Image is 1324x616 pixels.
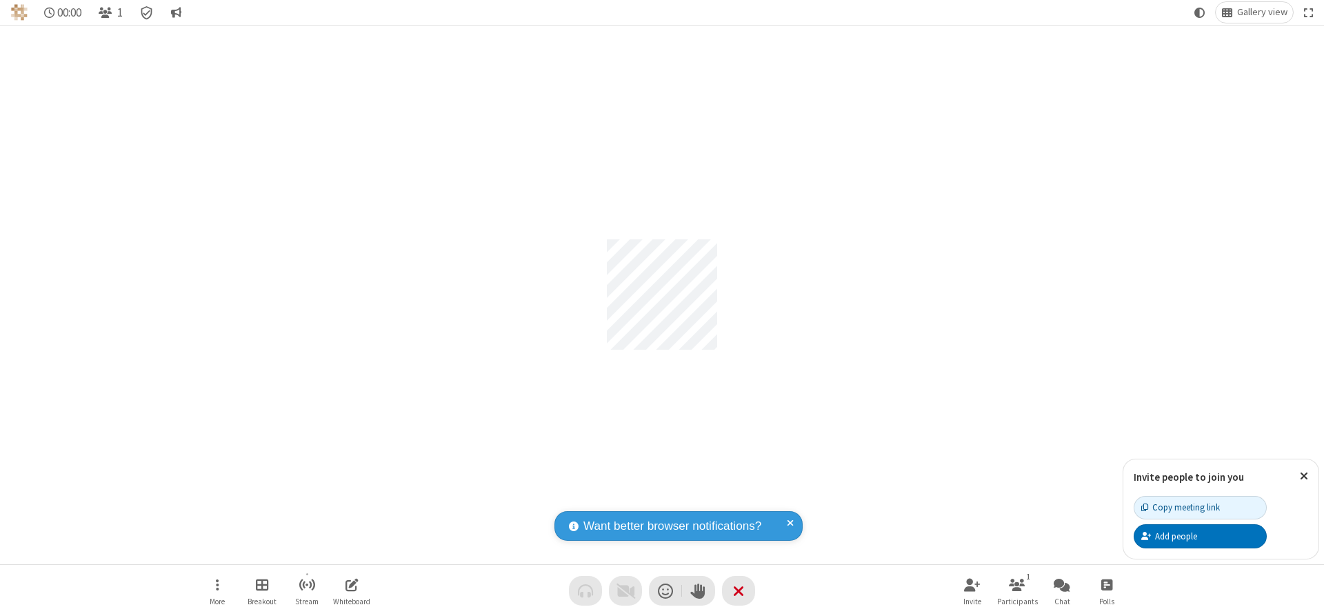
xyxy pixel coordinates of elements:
span: Participants [997,597,1038,606]
button: Open menu [197,571,238,610]
button: Open poll [1086,571,1127,610]
button: Close popover [1290,459,1318,493]
button: Using system theme [1189,2,1211,23]
button: Start streaming [286,571,328,610]
button: Fullscreen [1298,2,1319,23]
button: Open shared whiteboard [331,571,372,610]
div: 1 [1023,570,1034,583]
span: Invite [963,597,981,606]
div: Timer [39,2,88,23]
span: 00:00 [57,6,81,19]
span: Whiteboard [333,597,370,606]
button: Open participant list [92,2,128,23]
button: Send a reaction [649,576,682,606]
div: Copy meeting link [1141,501,1220,514]
span: Chat [1054,597,1070,606]
span: Stream [295,597,319,606]
button: Copy meeting link [1134,496,1267,519]
button: Open chat [1041,571,1083,610]
button: Video [609,576,642,606]
span: 1 [117,6,123,19]
span: Breakout [248,597,277,606]
span: More [210,597,225,606]
label: Invite people to join you [1134,470,1244,484]
button: Conversation [165,2,187,23]
span: Want better browser notifications? [583,517,761,535]
button: Change layout [1216,2,1293,23]
span: Polls [1099,597,1114,606]
button: Manage Breakout Rooms [241,571,283,610]
button: Invite participants (Alt+I) [952,571,993,610]
span: Gallery view [1237,7,1287,18]
div: Meeting details Encryption enabled [134,2,160,23]
button: Add people [1134,524,1267,548]
button: Raise hand [682,576,715,606]
button: End or leave meeting [722,576,755,606]
button: Open participant list [996,571,1038,610]
img: QA Selenium DO NOT DELETE OR CHANGE [11,4,28,21]
button: Audio problem - check your Internet connection or call by phone [569,576,602,606]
